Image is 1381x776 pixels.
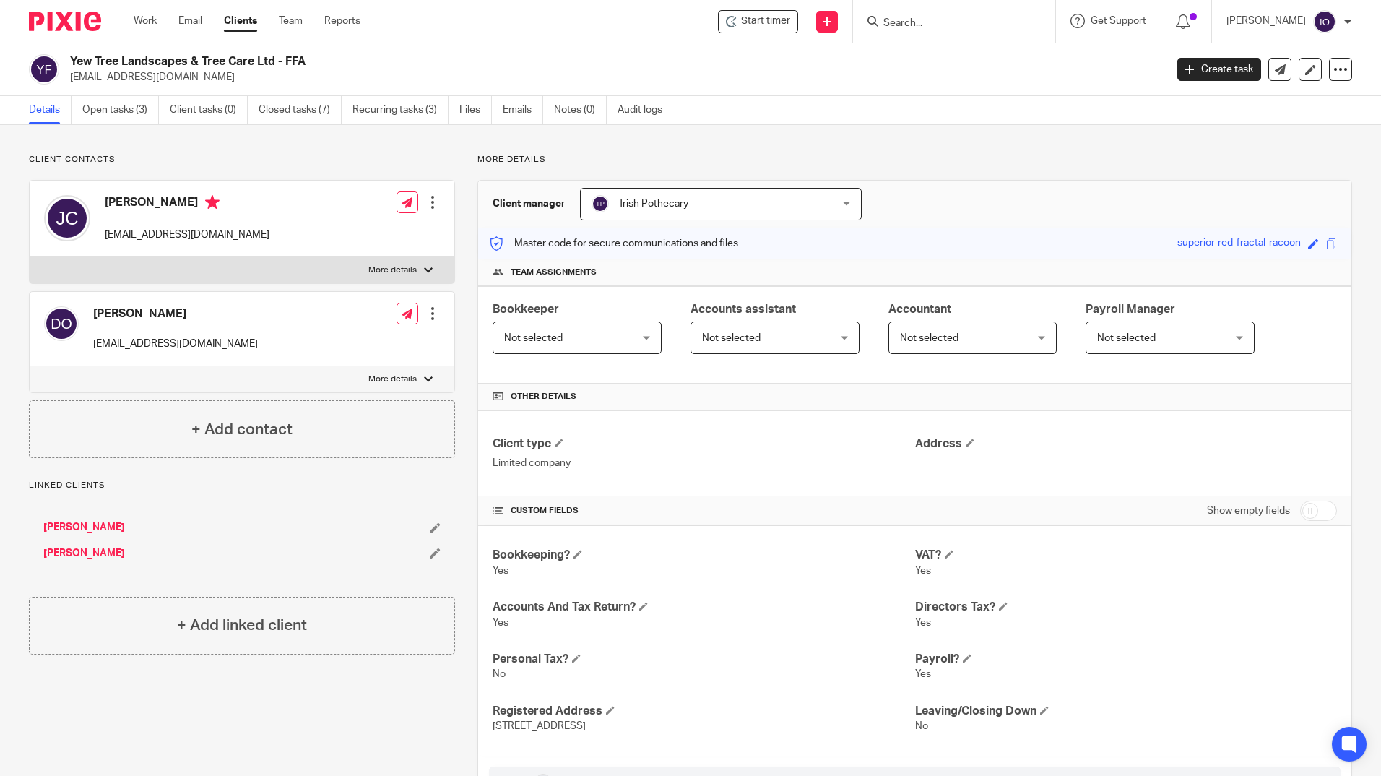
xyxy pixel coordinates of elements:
h4: Address [915,436,1337,452]
h4: Personal Tax? [493,652,914,667]
span: Payroll Manager [1086,303,1175,315]
h4: Payroll? [915,652,1337,667]
a: Open tasks (3) [82,96,159,124]
p: Master code for secure communications and files [489,236,738,251]
div: Yew Tree Landscapes & Tree Care Ltd - FFA [718,10,798,33]
input: Search [882,17,1012,30]
a: Reports [324,14,360,28]
a: Closed tasks (7) [259,96,342,124]
span: Accounts assistant [690,303,796,315]
span: Accountant [888,303,951,315]
p: [EMAIL_ADDRESS][DOMAIN_NAME] [105,228,269,242]
a: [PERSON_NAME] [43,546,125,561]
img: svg%3E [592,195,609,212]
h4: Registered Address [493,704,914,719]
a: [PERSON_NAME] [43,520,125,535]
span: No [493,669,506,679]
span: No [915,721,928,731]
h4: CUSTOM FIELDS [493,505,914,517]
p: More details [368,264,417,276]
h4: Accounts And Tax Return? [493,600,914,615]
a: Audit logs [618,96,673,124]
img: svg%3E [44,195,90,241]
img: svg%3E [1313,10,1336,33]
h4: [PERSON_NAME] [93,306,258,322]
span: Not selected [504,333,563,343]
a: Client tasks (0) [170,96,248,124]
a: Files [459,96,492,124]
h4: + Add contact [191,418,293,441]
span: Not selected [702,333,761,343]
a: Work [134,14,157,28]
a: Notes (0) [554,96,607,124]
p: Linked clients [29,480,455,491]
span: Other details [511,391,576,402]
a: Recurring tasks (3) [352,96,449,124]
a: Create task [1177,58,1261,81]
p: More details [368,374,417,385]
p: Limited company [493,456,914,470]
h4: [PERSON_NAME] [105,195,269,213]
h4: VAT? [915,548,1337,563]
h4: Bookkeeping? [493,548,914,563]
span: Get Support [1091,16,1146,26]
a: Email [178,14,202,28]
img: svg%3E [44,306,79,341]
h2: Yew Tree Landscapes & Tree Care Ltd - FFA [70,54,938,69]
a: Team [279,14,303,28]
i: Primary [205,195,220,210]
img: Pixie [29,12,101,31]
p: More details [477,154,1352,165]
span: Yes [915,669,931,679]
h3: Client manager [493,197,566,211]
span: Yes [915,566,931,576]
span: Trish Pothecary [618,199,688,209]
a: Details [29,96,72,124]
h4: Directors Tax? [915,600,1337,615]
span: Bookkeeper [493,303,559,315]
p: [EMAIL_ADDRESS][DOMAIN_NAME] [70,70,1156,85]
p: Client contacts [29,154,455,165]
p: [EMAIL_ADDRESS][DOMAIN_NAME] [93,337,258,351]
p: [PERSON_NAME] [1226,14,1306,28]
h4: + Add linked client [177,614,307,637]
div: superior-red-fractal-racoon [1177,236,1301,252]
h4: Client type [493,436,914,452]
span: Yes [493,618,508,628]
span: Team assignments [511,267,597,278]
a: Clients [224,14,257,28]
span: Not selected [1097,333,1156,343]
img: svg%3E [29,54,59,85]
label: Show empty fields [1207,504,1290,518]
a: Emails [503,96,543,124]
span: Start timer [741,14,790,29]
span: Yes [915,618,931,628]
span: Not selected [900,333,958,343]
span: Yes [493,566,508,576]
span: [STREET_ADDRESS] [493,721,586,731]
h4: Leaving/Closing Down [915,704,1337,719]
